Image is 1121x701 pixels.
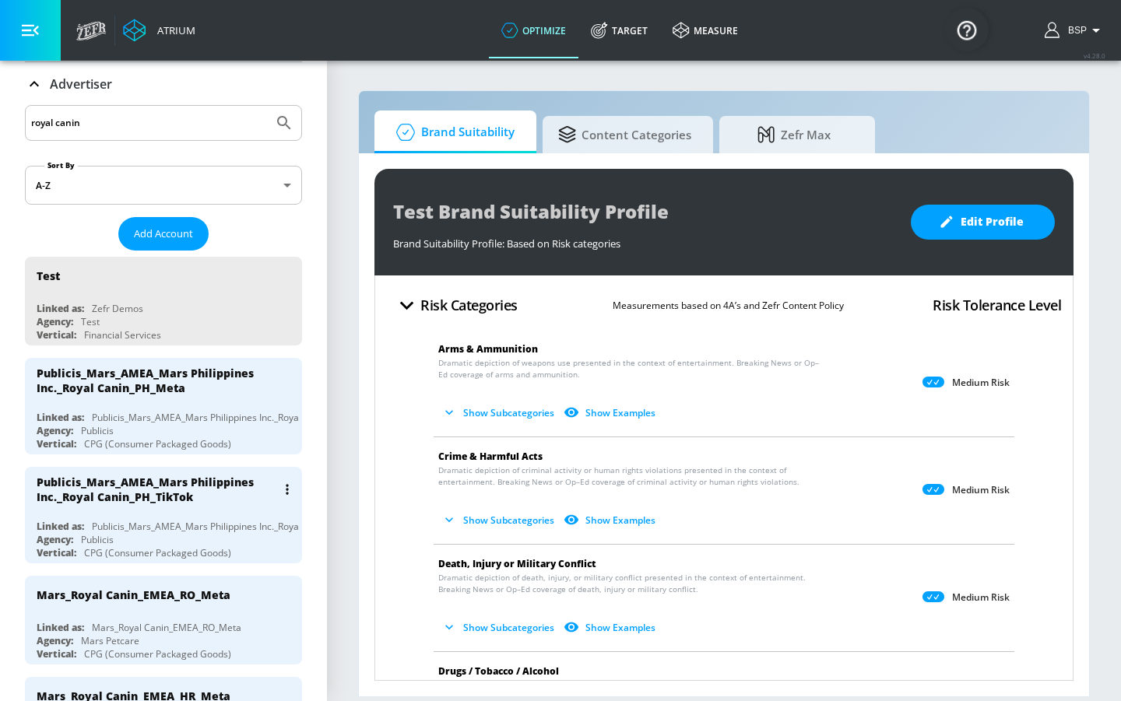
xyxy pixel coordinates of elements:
[37,533,73,546] div: Agency:
[911,205,1055,240] button: Edit Profile
[438,572,821,595] span: Dramatic depiction of death, injury, or military conflict presented in the context of entertainme...
[393,229,895,251] div: Brand Suitability Profile: Based on Risk categories
[25,576,302,664] div: Mars_Royal Canin_EMEA_RO_MetaLinked as:Mars_Royal Canin_EMEA_RO_MetaAgency:Mars PetcareVertical:C...
[81,533,114,546] div: Publicis
[37,546,76,559] div: Vertical:
[37,475,276,504] div: Publicis_Mars_AMEA_Mars Philippines Inc._Royal Canin_PH_TikTok
[37,424,73,437] div: Agency:
[37,315,73,328] div: Agency:
[420,294,518,316] h4: Risk Categories
[92,302,143,315] div: Zefr Demos
[84,647,231,661] div: CPG (Consumer Packaged Goods)
[438,342,538,356] span: Arms & Ammunition
[37,302,84,315] div: Linked as:
[25,62,302,106] div: Advertiser
[123,19,195,42] a: Atrium
[952,377,1010,389] p: Medium Risk
[37,621,84,634] div: Linked as:
[31,113,267,133] input: Search by name
[560,615,662,640] button: Show Examples
[267,106,301,140] button: Submit Search
[489,2,578,58] a: optimize
[37,366,276,395] div: Publicis_Mars_AMEA_Mars Philippines Inc._Royal Canin_PH_Meta
[438,357,821,380] span: Dramatic depiction of weapons use presented in the context of entertainment. Breaking News or Op–...
[1045,21,1105,40] button: BSP
[50,75,112,93] p: Advertiser
[37,520,84,533] div: Linked as:
[25,358,302,454] div: Publicis_Mars_AMEA_Mars Philippines Inc._Royal Canin_PH_MetaLinked as:Publicis_Mars_AMEA_Mars Phi...
[81,634,139,647] div: Mars Petcare
[560,507,662,533] button: Show Examples
[151,23,195,37] div: Atrium
[92,520,377,533] div: Publicis_Mars_AMEA_Mars Philippines Inc._Royal Canin_PH_TikTok
[134,225,193,243] span: Add Account
[660,2,750,58] a: measure
[952,484,1010,496] p: Medium Risk
[387,287,524,324] button: Risk Categories
[438,615,560,640] button: Show Subcategories
[1084,51,1105,60] span: v 4.28.0
[37,437,76,450] div: Vertical:
[613,297,844,314] p: Measurements based on 4A’s and Zefr Content Policy
[933,294,1061,316] h4: Risk Tolerance Level
[81,424,114,437] div: Publicis
[25,257,302,345] div: TestLinked as:Zefr DemosAgency:TestVertical:Financial Services
[438,664,559,678] span: Drugs / Tobacco / Alcohol
[37,411,84,424] div: Linked as:
[37,328,76,342] div: Vertical:
[84,437,231,450] div: CPG (Consumer Packaged Goods)
[37,268,60,283] div: Test
[952,591,1010,604] p: Medium Risk
[558,116,691,153] span: Content Categories
[84,328,161,342] div: Financial Services
[438,400,560,426] button: Show Subcategories
[390,114,515,151] span: Brand Suitability
[438,507,560,533] button: Show Subcategories
[37,634,73,647] div: Agency:
[735,116,853,153] span: Zefr Max
[81,315,100,328] div: Test
[84,546,231,559] div: CPG (Consumer Packaged Goods)
[25,467,302,563] div: Publicis_Mars_AMEA_Mars Philippines Inc._Royal Canin_PH_TikTokLinked as:Publicis_Mars_AMEA_Mars P...
[92,621,241,634] div: Mars_Royal Canin_EMEA_RO_Meta
[37,647,76,661] div: Vertical:
[942,212,1024,232] span: Edit Profile
[44,160,78,170] label: Sort By
[578,2,660,58] a: Target
[438,464,821,488] span: Dramatic depiction of criminal activity or human rights violations presented in the context of en...
[560,400,662,426] button: Show Examples
[25,166,302,205] div: A-Z
[1062,25,1087,36] span: login as: bsp_linking@zefr.com
[945,8,989,51] button: Open Resource Center
[37,587,230,602] div: Mars_Royal Canin_EMEA_RO_Meta
[118,217,209,251] button: Add Account
[438,450,543,463] span: Crime & Harmful Acts
[438,557,596,570] span: Death, Injury or Military Conflict
[92,411,371,424] div: Publicis_Mars_AMEA_Mars Philippines Inc._Royal Canin_PH_Meta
